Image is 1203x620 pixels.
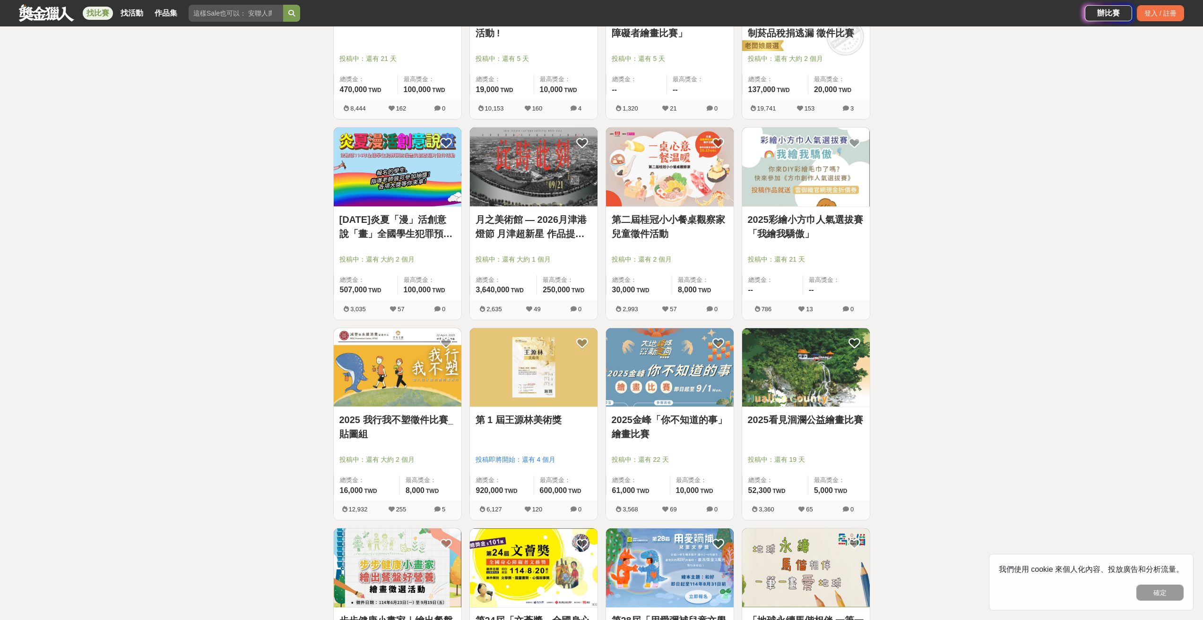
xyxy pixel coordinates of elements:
span: TWD [500,87,513,93]
span: 153 [805,105,815,112]
span: 總獎金： [340,476,394,485]
span: 總獎金： [476,275,531,285]
span: 57 [670,306,676,313]
a: Cover Image [470,127,597,207]
span: 3,035 [350,306,366,313]
span: 61,000 [612,486,635,494]
img: Cover Image [470,127,597,206]
span: 65 [806,506,813,513]
span: TWD [636,287,649,294]
span: 總獎金： [476,75,528,84]
span: 0 [442,105,445,112]
a: 作品集 [151,7,181,20]
span: 120 [532,506,543,513]
img: Cover Image [742,328,870,407]
span: 162 [396,105,407,112]
span: 10,000 [676,486,699,494]
span: 21 [670,105,676,112]
a: Cover Image [606,127,734,207]
span: 最高獎金： [678,275,728,285]
a: Cover Image [334,528,461,608]
span: 0 [714,105,718,112]
span: 總獎金： [748,476,802,485]
span: 2,635 [486,306,502,313]
a: 2025金峰「你不知道的事」繪畫比賽 [612,413,728,441]
span: TWD [777,87,789,93]
span: 100,000 [404,286,431,294]
span: TWD [834,488,847,494]
span: 3 [850,105,854,112]
span: -- [748,286,753,294]
span: -- [612,85,617,93]
span: TWD [636,488,649,494]
span: 總獎金： [612,75,661,84]
input: 這樣Sale也可以： 安聯人壽創意銷售法募集 [189,5,283,22]
span: TWD [568,488,581,494]
span: 920,000 [476,486,503,494]
span: 4 [578,105,581,112]
a: Cover Image [334,328,461,408]
span: 8,444 [350,105,366,112]
a: 2025 我行我不塑徵件比賽_貼圖組 [339,413,456,441]
span: 最高獎金： [673,75,728,84]
span: 最高獎金： [406,476,456,485]
span: TWD [368,287,381,294]
span: TWD [571,287,584,294]
span: 2,993 [623,306,638,313]
span: 250,000 [543,286,570,294]
span: 3,568 [623,506,638,513]
span: 19,000 [476,85,499,93]
span: 5,000 [814,486,833,494]
img: Cover Image [470,328,597,407]
a: Cover Image [470,328,597,408]
img: Cover Image [334,328,461,407]
span: 30,000 [612,286,635,294]
span: 8,000 [678,286,697,294]
a: Cover Image [742,528,870,608]
span: TWD [504,488,517,494]
span: 470,000 [340,85,367,93]
span: 投稿中：還有 19 天 [748,455,864,465]
span: TWD [511,287,524,294]
span: 0 [850,306,854,313]
button: 確定 [1136,585,1184,601]
span: 投稿即將開始：還有 4 個月 [476,455,592,465]
span: TWD [426,488,439,494]
span: 8,000 [406,486,424,494]
span: 160 [532,105,543,112]
span: TWD [772,488,785,494]
span: TWD [564,87,577,93]
a: 找比賽 [83,7,113,20]
span: 總獎金： [340,275,392,285]
span: 投稿中：還有 5 天 [612,54,728,64]
span: 49 [534,306,540,313]
span: 最高獎金： [676,476,728,485]
img: Cover Image [606,328,734,407]
span: 最高獎金： [809,275,864,285]
span: 3,640,000 [476,286,510,294]
a: Cover Image [742,328,870,408]
span: 0 [850,506,854,513]
img: Cover Image [470,528,597,607]
span: 10,153 [485,105,504,112]
span: 255 [396,506,407,513]
span: TWD [698,287,711,294]
span: 最高獎金： [540,476,592,485]
a: Cover Image [606,528,734,608]
span: 6,127 [486,506,502,513]
a: 2025看見洄瀾公益繪畫比賽 [748,413,864,427]
img: Cover Image [742,127,870,206]
span: 57 [398,306,404,313]
span: -- [673,85,678,93]
span: 我們使用 cookie 來個人化內容、投放廣告和分析流量。 [999,565,1184,573]
span: 投稿中：還有 大約 2 個月 [339,255,456,264]
span: 507,000 [340,286,367,294]
span: 0 [714,506,718,513]
span: 0 [578,306,581,313]
span: 10,000 [540,85,563,93]
span: 786 [762,306,772,313]
span: 52,300 [748,486,771,494]
span: 總獎金： [340,75,392,84]
a: Cover Image [334,127,461,207]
